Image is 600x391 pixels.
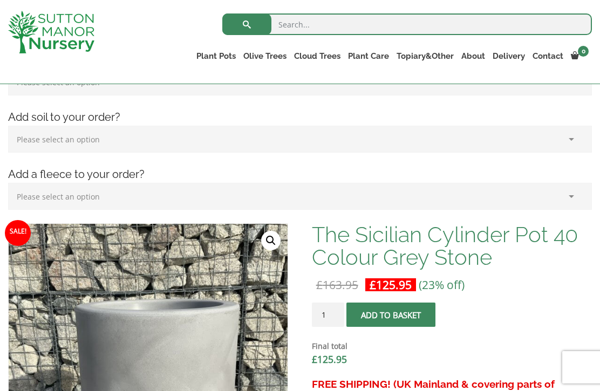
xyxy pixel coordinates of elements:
[261,231,281,250] a: View full-screen image gallery
[240,49,290,64] a: Olive Trees
[529,49,567,64] a: Contact
[578,46,589,57] span: 0
[5,220,31,246] span: Sale!
[489,49,529,64] a: Delivery
[312,303,344,327] input: Product quantity
[312,353,347,366] bdi: 125.95
[8,11,94,53] img: logo
[419,277,465,292] span: (23% off)
[458,49,489,64] a: About
[193,49,240,64] a: Plant Pots
[316,277,358,292] bdi: 163.95
[393,49,458,64] a: Topiary&Other
[344,49,393,64] a: Plant Care
[290,49,344,64] a: Cloud Trees
[312,340,592,353] dt: Final total
[346,303,435,327] button: Add to basket
[370,277,412,292] bdi: 125.95
[312,353,317,366] span: £
[222,13,592,35] input: Search...
[567,49,592,64] a: 0
[312,223,592,269] h1: The Sicilian Cylinder Pot 40 Colour Grey Stone
[316,277,323,292] span: £
[370,277,376,292] span: £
